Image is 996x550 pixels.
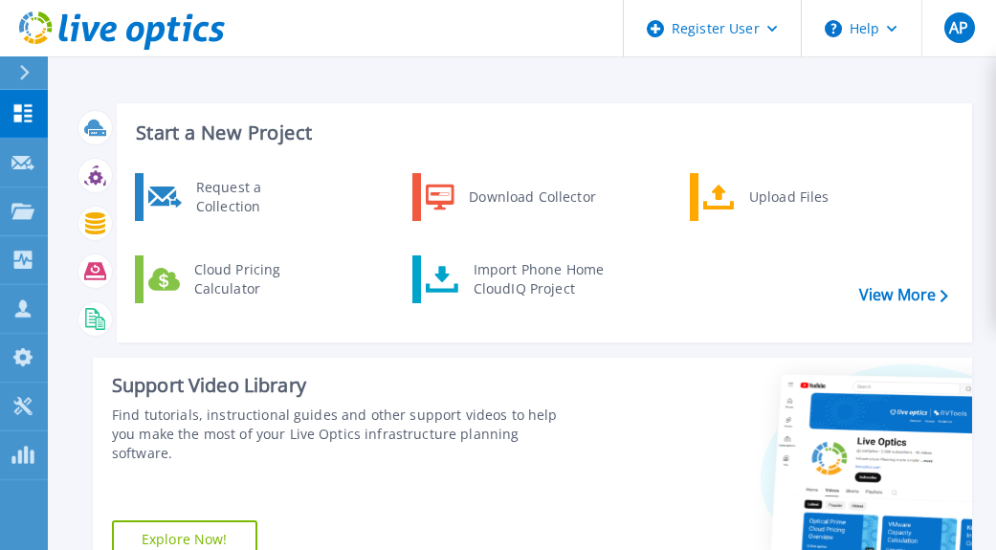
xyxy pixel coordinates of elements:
[464,260,613,298] div: Import Phone Home CloudIQ Project
[690,173,886,221] a: Upload Files
[859,286,948,304] a: View More
[412,173,609,221] a: Download Collector
[459,178,604,216] div: Download Collector
[135,255,331,303] a: Cloud Pricing Calculator
[187,178,326,216] div: Request a Collection
[135,173,331,221] a: Request a Collection
[740,178,881,216] div: Upload Files
[112,373,565,398] div: Support Video Library
[136,122,947,143] h3: Start a New Project
[185,260,326,298] div: Cloud Pricing Calculator
[949,20,968,35] span: AP
[112,406,565,463] div: Find tutorials, instructional guides and other support videos to help you make the most of your L...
